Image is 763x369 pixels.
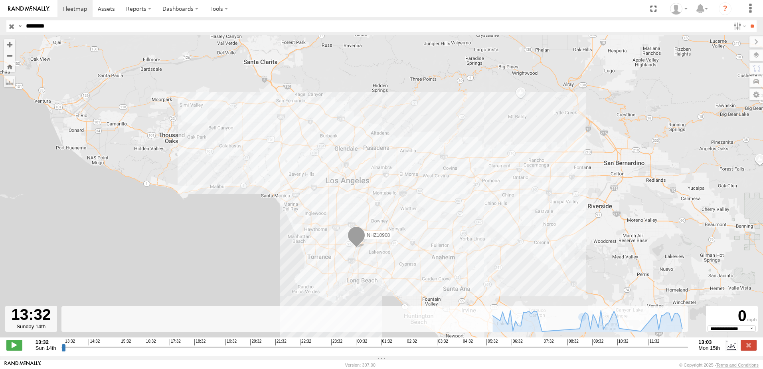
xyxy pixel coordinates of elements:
[592,339,603,345] span: 09:32
[667,3,690,15] div: Zulema McIntosch
[300,339,311,345] span: 22:32
[698,339,720,345] strong: 13:03
[36,339,56,345] strong: 13:32
[345,363,376,367] div: Version: 307.00
[567,339,579,345] span: 08:32
[749,89,763,100] label: Map Settings
[716,363,759,367] a: Terms and Conditions
[250,339,261,345] span: 20:32
[719,2,731,15] i: ?
[367,232,390,238] span: NHZ10908
[462,339,473,345] span: 04:32
[4,61,15,72] button: Zoom Home
[4,361,41,369] a: Visit our Website
[89,339,100,345] span: 14:32
[331,339,342,345] span: 23:32
[6,340,22,350] label: Play/Stop
[120,339,131,345] span: 15:32
[8,6,49,12] img: rand-logo.svg
[512,339,523,345] span: 06:32
[36,345,56,351] span: Sun 14th Sep 2025
[64,339,75,345] span: 13:32
[543,339,554,345] span: 07:32
[707,307,757,325] div: 0
[194,339,206,345] span: 18:32
[730,20,747,32] label: Search Filter Options
[356,339,367,345] span: 00:32
[679,363,759,367] div: © Copyright 2025 -
[4,76,15,87] label: Measure
[225,339,237,345] span: 19:32
[406,339,417,345] span: 02:32
[4,39,15,50] button: Zoom in
[275,339,287,345] span: 21:32
[486,339,498,345] span: 05:32
[4,50,15,61] button: Zoom out
[741,340,757,350] label: Close
[170,339,181,345] span: 17:32
[648,339,659,345] span: 11:32
[617,339,629,345] span: 10:32
[381,339,392,345] span: 01:32
[145,339,156,345] span: 16:32
[698,345,720,351] span: Mon 15th Sep 2025
[17,20,23,32] label: Search Query
[437,339,448,345] span: 03:32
